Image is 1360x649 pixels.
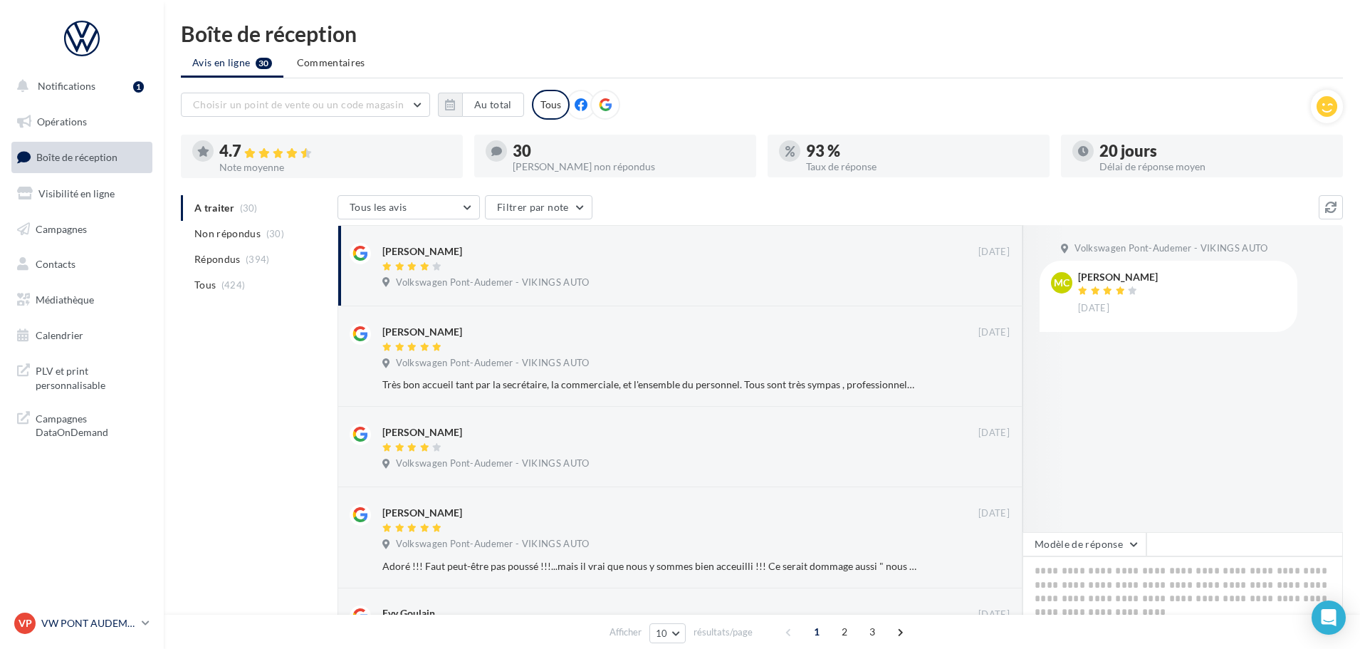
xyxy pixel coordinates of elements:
a: Campagnes DataOnDemand [9,403,155,445]
div: Boîte de réception [181,23,1343,44]
p: VW PONT AUDEMER [41,616,136,630]
span: 1 [805,621,828,643]
span: MC [1054,276,1069,290]
div: Très bon accueil tant par la secrétaire, la commerciale, et l'ensemble du personnel. Tous sont tr... [382,378,917,392]
a: Boîte de réception [9,142,155,172]
a: Calendrier [9,321,155,351]
a: Médiathèque [9,285,155,315]
div: [PERSON_NAME] [382,244,462,259]
a: VP VW PONT AUDEMER [11,610,152,637]
a: PLV et print personnalisable [9,355,155,398]
div: 93 % [806,143,1038,159]
span: (30) [266,228,284,239]
span: Visibilité en ligne [38,187,115,199]
span: [DATE] [978,507,1010,520]
div: [PERSON_NAME] non répondus [513,162,745,172]
span: Volkswagen Pont-Audemer - VIKINGS AUTO [396,276,589,289]
span: Tous les avis [350,201,407,213]
span: Non répondus [194,227,261,241]
button: Tous les avis [338,195,480,219]
a: Visibilité en ligne [9,179,155,209]
span: [DATE] [978,246,1010,259]
span: Tous [194,278,216,292]
div: Délai de réponse moyen [1099,162,1332,172]
button: Choisir un point de vente ou un code magasin [181,93,430,117]
div: [PERSON_NAME] [382,325,462,339]
div: [PERSON_NAME] [382,506,462,520]
span: Volkswagen Pont-Audemer - VIKINGS AUTO [396,457,589,470]
a: Opérations [9,107,155,137]
div: Note moyenne [219,162,451,172]
span: VP [19,616,32,630]
div: [PERSON_NAME] [382,425,462,440]
div: 4.7 [219,143,451,160]
span: PLV et print personnalisable [36,361,147,392]
a: Campagnes [9,214,155,244]
button: Au total [438,93,524,117]
span: 10 [656,628,668,639]
span: [DATE] [1078,302,1109,315]
button: Modèle de réponse [1022,532,1146,556]
span: Opérations [37,115,87,128]
span: Contacts [36,258,75,270]
span: 2 [833,621,856,643]
span: [DATE] [978,608,1010,621]
span: Volkswagen Pont-Audemer - VIKINGS AUTO [396,538,589,551]
span: Campagnes DataOnDemand [36,409,147,440]
span: Afficher [610,625,642,639]
span: résultats/page [694,625,753,639]
span: Notifications [38,80,95,92]
span: Boîte de réception [36,151,117,163]
button: Au total [462,93,524,117]
div: 1 [133,81,144,93]
span: Commentaires [297,56,365,68]
span: Campagnes [36,222,87,234]
span: Calendrier [36,329,83,341]
div: Adoré !!! Faut peut-être pas poussé !!!...mais il vrai que nous y sommes bien acceuilli !!! Ce se... [382,559,917,573]
div: 20 jours [1099,143,1332,159]
span: [DATE] [978,427,1010,440]
button: 10 [649,623,686,643]
div: Evy Goulain [382,606,435,621]
div: Tous [532,90,570,120]
span: Médiathèque [36,294,94,306]
span: Volkswagen Pont-Audemer - VIKINGS AUTO [396,357,589,370]
button: Notifications 1 [9,71,150,101]
span: (394) [246,254,270,265]
span: Répondus [194,252,241,266]
div: 30 [513,143,745,159]
span: Volkswagen Pont-Audemer - VIKINGS AUTO [1074,242,1267,255]
span: [DATE] [978,326,1010,339]
span: Choisir un point de vente ou un code magasin [193,98,404,110]
a: Contacts [9,249,155,279]
span: (424) [221,279,246,291]
div: Taux de réponse [806,162,1038,172]
div: [PERSON_NAME] [1078,272,1158,282]
button: Filtrer par note [485,195,592,219]
div: Open Intercom Messenger [1312,601,1346,635]
span: 3 [861,621,884,643]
